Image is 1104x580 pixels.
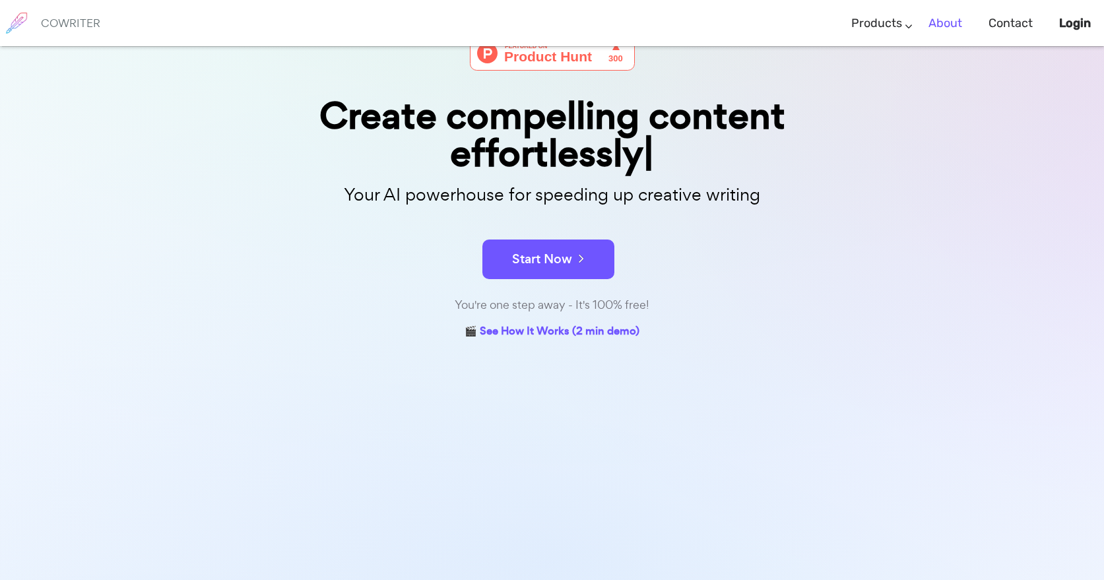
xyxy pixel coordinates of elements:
[41,17,100,29] h6: COWRITER
[222,296,882,315] div: You're one step away - It's 100% free!
[928,4,962,43] a: About
[470,35,635,71] img: Cowriter - Your AI buddy for speeding up creative writing | Product Hunt
[1059,4,1091,43] a: Login
[465,322,639,342] a: 🎬 See How It Works (2 min demo)
[989,4,1033,43] a: Contact
[222,97,882,172] div: Create compelling content effortlessly
[1059,16,1091,30] b: Login
[851,4,902,43] a: Products
[222,181,882,209] p: Your AI powerhouse for speeding up creative writing
[482,240,614,279] button: Start Now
